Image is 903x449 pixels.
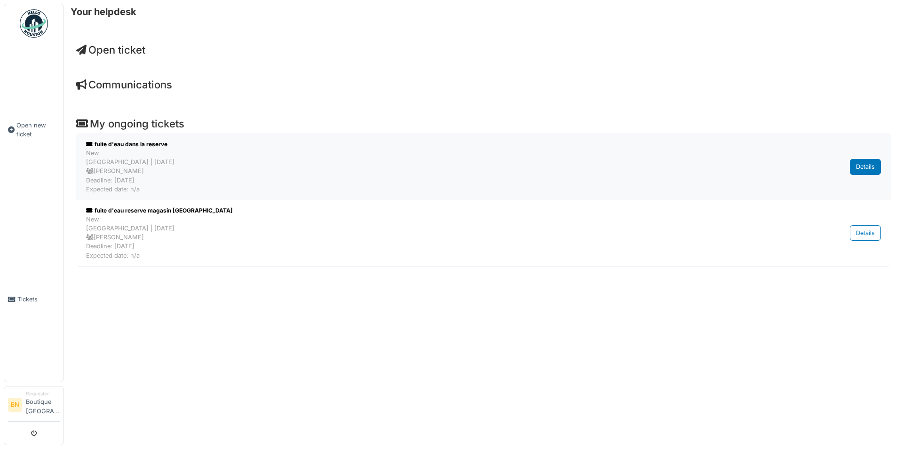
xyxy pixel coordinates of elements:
div: New [GEOGRAPHIC_DATA] | [DATE] [PERSON_NAME] Deadline: [DATE] Expected date: n/a [86,149,765,194]
h4: Communications [76,79,891,91]
a: Tickets [4,217,63,382]
img: Badge_color-CXgf-gQk.svg [20,9,48,38]
a: Open ticket [76,44,145,56]
div: fuite d'eau dans la reserve [86,140,765,149]
h6: Your helpdesk [71,6,136,17]
a: fuite d'eau reserve magasin [GEOGRAPHIC_DATA] New[GEOGRAPHIC_DATA] | [DATE] [PERSON_NAME]Deadline... [84,204,883,262]
h4: My ongoing tickets [76,118,891,130]
div: fuite d'eau reserve magasin [GEOGRAPHIC_DATA] [86,206,765,215]
div: Details [850,225,881,241]
div: Requester [26,390,60,397]
div: Details [850,159,881,174]
a: fuite d'eau dans la reserve New[GEOGRAPHIC_DATA] | [DATE] [PERSON_NAME]Deadline: [DATE]Expected d... [84,138,883,196]
li: BN [8,398,22,412]
a: Open new ticket [4,43,63,217]
li: Boutique [GEOGRAPHIC_DATA] [26,390,60,419]
span: Open new ticket [16,121,60,139]
a: BN RequesterBoutique [GEOGRAPHIC_DATA] [8,390,60,422]
div: New [GEOGRAPHIC_DATA] | [DATE] [PERSON_NAME] Deadline: [DATE] Expected date: n/a [86,215,765,260]
span: Tickets [17,295,60,304]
